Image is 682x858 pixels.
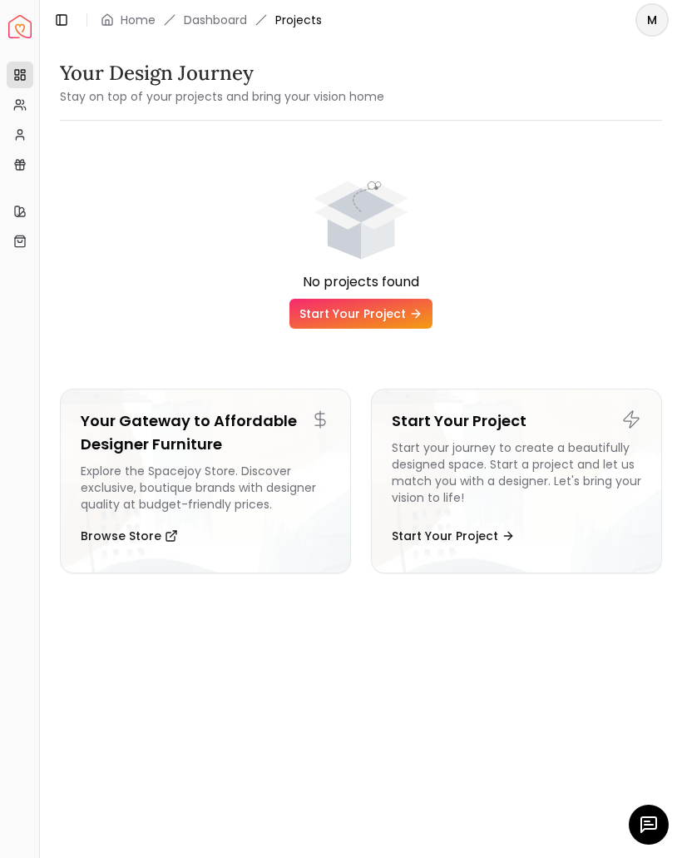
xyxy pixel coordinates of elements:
a: Start Your ProjectStart your journey to create a beautifully designed space. Start a project and ... [371,389,662,573]
a: Your Gateway to Affordable Designer FurnitureExplore the Spacejoy Store. Discover exclusive, bout... [60,389,351,573]
h5: Your Gateway to Affordable Designer Furniture [81,409,330,456]
a: Start Your Project [289,299,432,329]
button: M [635,3,669,37]
h5: Start Your Project [392,409,641,433]
h3: Your Design Journey [60,60,384,87]
div: Explore the Spacejoy Store. Discover exclusive, boutique brands with designer quality at budget-f... [81,463,330,513]
span: M [637,5,667,35]
button: Browse Store [81,519,178,553]
span: Projects [275,12,322,28]
a: Home [121,12,156,28]
div: Start your journey to create a beautifully designed space. Start a project and let us match you w... [392,439,641,513]
button: Start Your Project [392,519,515,553]
div: animation [299,147,423,272]
nav: breadcrumb [101,12,322,28]
div: No projects found [60,272,662,292]
img: Spacejoy Logo [8,15,32,38]
small: Stay on top of your projects and bring your vision home [60,88,384,105]
a: Spacejoy [8,15,32,38]
a: Dashboard [184,12,247,28]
